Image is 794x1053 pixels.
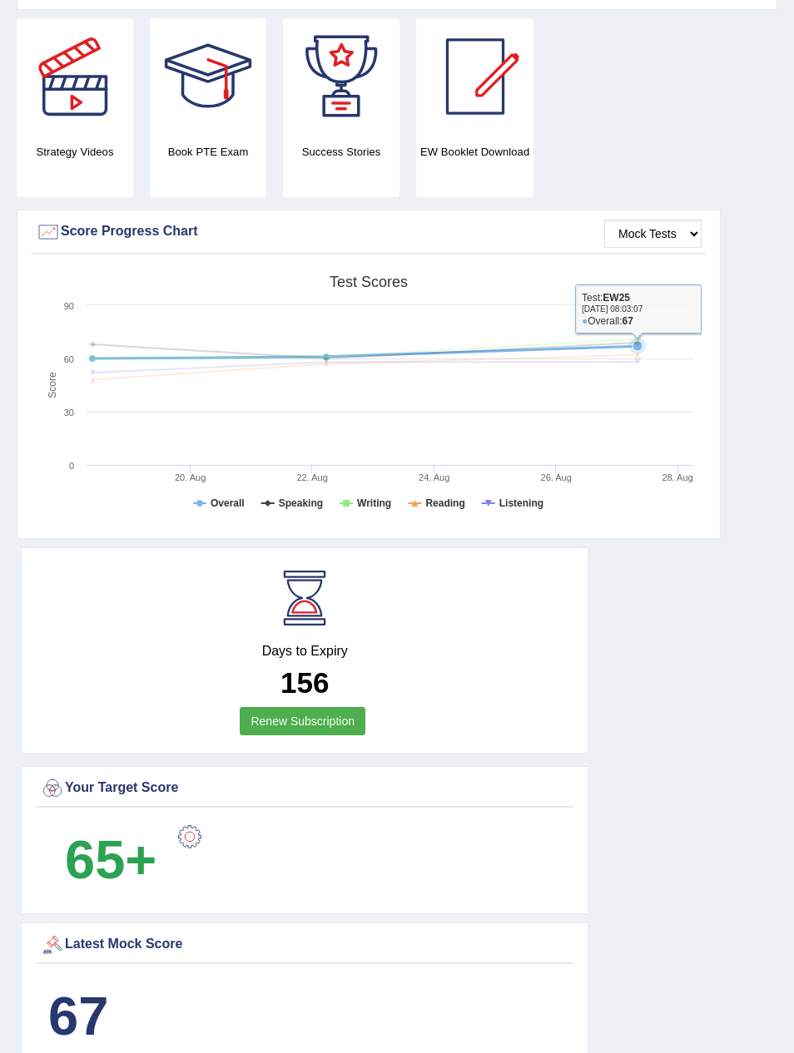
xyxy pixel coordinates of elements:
[40,932,569,957] div: Latest Mock Score
[330,274,408,290] tspan: Test scores
[64,301,74,311] text: 90
[499,497,543,509] tspan: Listening
[416,143,533,161] h4: EW Booklet Download
[69,461,74,471] text: 0
[662,472,692,482] tspan: 28. Aug
[150,143,266,161] h4: Book PTE Exam
[279,497,323,509] tspan: Speaking
[40,644,569,659] h4: Days to Expiry
[280,666,329,699] b: 156
[240,707,365,735] a: Renew Subscription
[541,472,572,482] tspan: 26. Aug
[211,497,245,509] tspan: Overall
[65,829,156,890] b: 65+
[425,497,464,509] tspan: Reading
[64,354,74,364] text: 60
[36,220,702,245] div: Score Progress Chart
[64,408,74,418] text: 30
[47,372,58,398] tspan: Score
[17,143,133,161] h4: Strategy Videos
[419,472,449,482] tspan: 24. Aug
[40,776,569,801] div: Your Target Score
[283,143,399,161] h4: Success Stories
[297,472,328,482] tspan: 22. Aug
[175,472,206,482] tspan: 20. Aug
[357,497,391,509] tspan: Writing
[48,986,108,1046] b: 67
